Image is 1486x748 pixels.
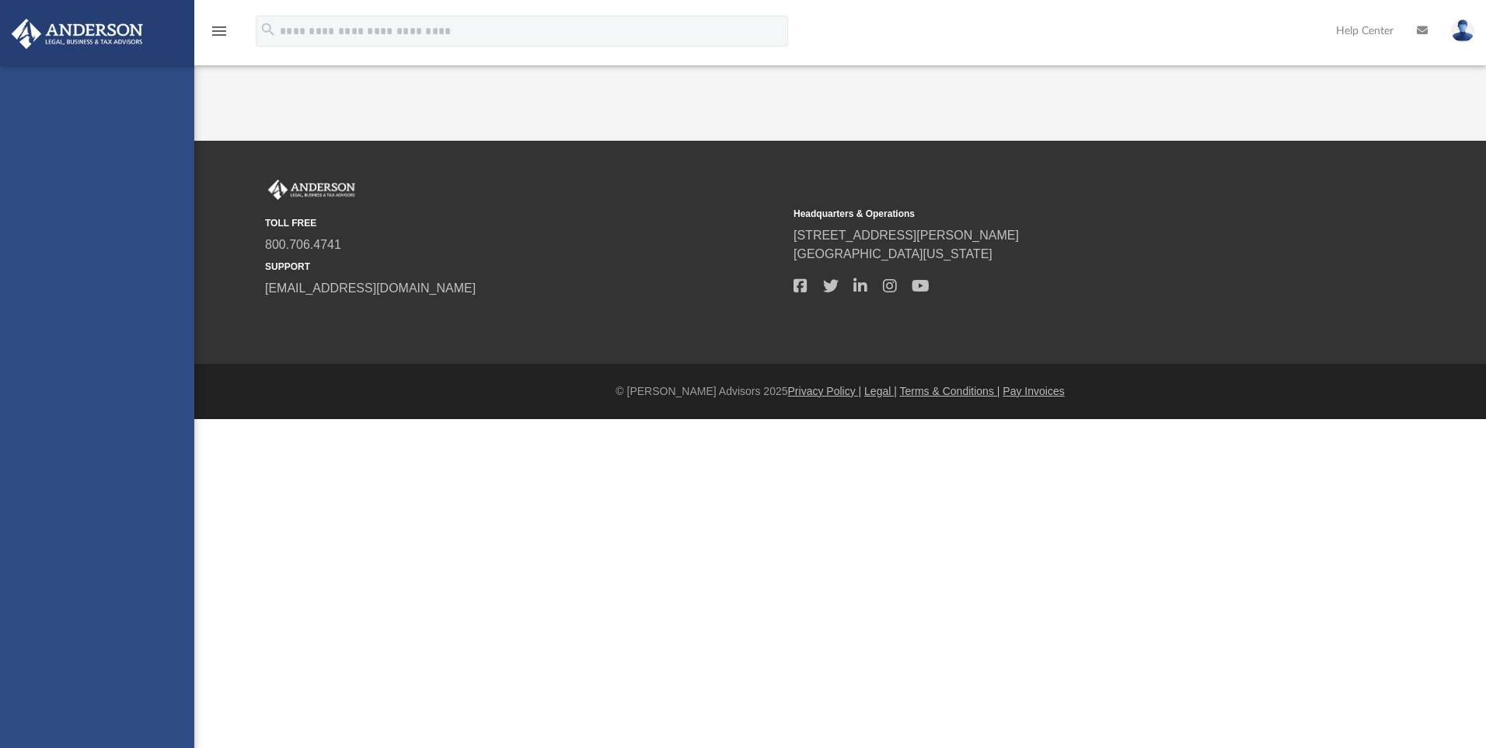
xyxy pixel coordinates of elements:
a: Pay Invoices [1003,385,1064,397]
a: [EMAIL_ADDRESS][DOMAIN_NAME] [265,281,476,295]
img: Anderson Advisors Platinum Portal [265,180,358,200]
a: Terms & Conditions | [900,385,1000,397]
a: menu [210,30,228,40]
img: User Pic [1451,19,1474,42]
i: search [260,21,277,38]
small: Headquarters & Operations [794,207,1311,221]
a: Privacy Policy | [788,385,862,397]
a: 800.706.4741 [265,238,341,251]
a: [GEOGRAPHIC_DATA][US_STATE] [794,247,992,260]
small: TOLL FREE [265,216,783,230]
div: © [PERSON_NAME] Advisors 2025 [194,383,1486,400]
a: Legal | [864,385,897,397]
img: Anderson Advisors Platinum Portal [7,19,148,49]
small: SUPPORT [265,260,783,274]
i: menu [210,22,228,40]
a: [STREET_ADDRESS][PERSON_NAME] [794,229,1019,242]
